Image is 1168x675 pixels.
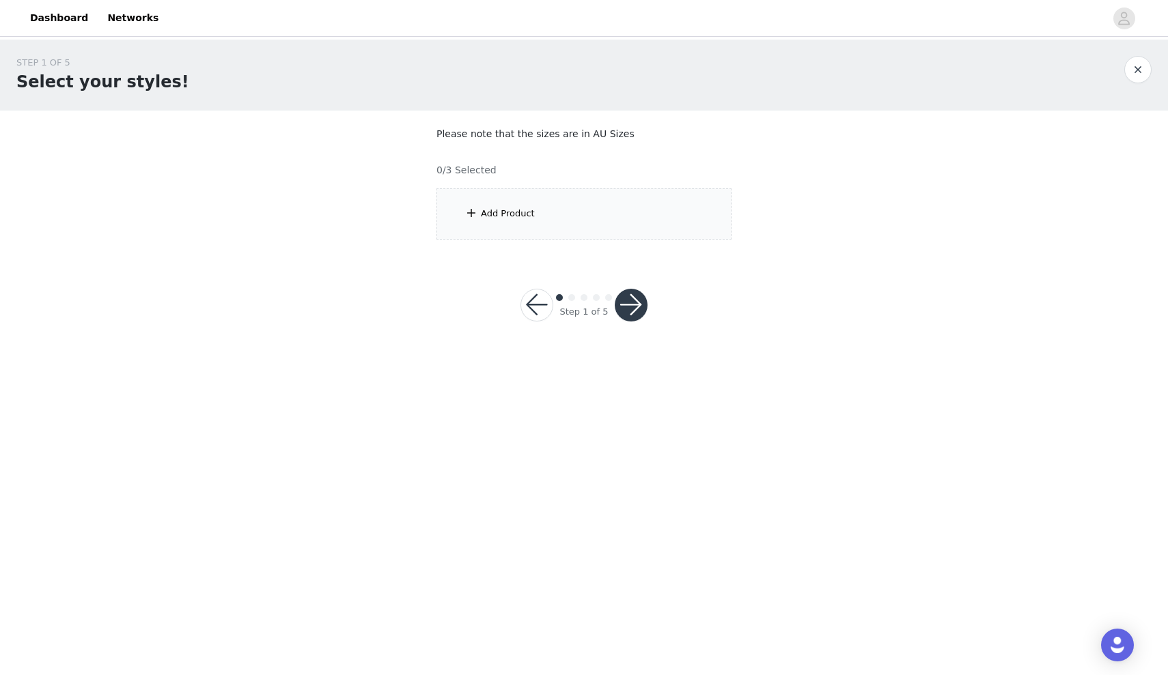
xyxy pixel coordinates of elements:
a: Networks [99,3,167,33]
h4: 0/3 Selected [436,163,497,177]
div: Step 1 of 5 [559,305,608,319]
a: Dashboard [22,3,96,33]
div: Add Product [481,207,535,220]
h1: Select your styles! [16,70,189,94]
div: avatar [1117,8,1130,29]
div: STEP 1 OF 5 [16,56,189,70]
p: Please note that the sizes are in AU Sizes [436,127,732,141]
div: Open Intercom Messenger [1101,629,1134,661]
